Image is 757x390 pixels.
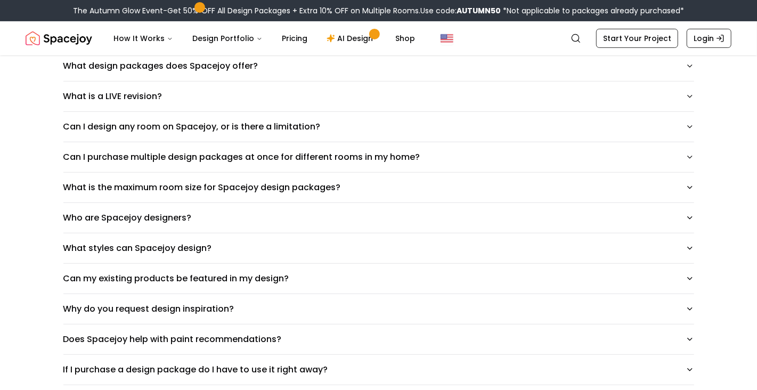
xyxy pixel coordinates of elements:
[273,28,316,49] a: Pricing
[63,51,694,81] button: What design packages does Spacejoy offer?
[26,28,92,49] img: Spacejoy Logo
[105,28,182,49] button: How It Works
[318,28,385,49] a: AI Design
[63,203,694,233] button: Who are Spacejoy designers?
[63,324,694,354] button: Does Spacejoy help with paint recommendations?
[457,5,501,16] b: AUTUMN50
[63,142,694,172] button: Can I purchase multiple design packages at once for different rooms in my home?
[26,28,92,49] a: Spacejoy
[687,29,731,48] a: Login
[63,264,694,294] button: Can my existing products be featured in my design?
[63,82,694,111] button: What is a LIVE revision?
[387,28,424,49] a: Shop
[63,233,694,263] button: What styles can Spacejoy design?
[63,294,694,324] button: Why do you request design inspiration?
[501,5,684,16] span: *Not applicable to packages already purchased*
[596,29,678,48] a: Start Your Project
[63,173,694,202] button: What is the maximum room size for Spacejoy design packages?
[73,5,684,16] div: The Autumn Glow Event-Get 50% OFF All Design Packages + Extra 10% OFF on Multiple Rooms.
[63,112,694,142] button: Can I design any room on Spacejoy, or is there a limitation?
[105,28,424,49] nav: Main
[184,28,271,49] button: Design Portfolio
[441,32,453,45] img: United States
[420,5,501,16] span: Use code:
[63,355,694,385] button: If I purchase a design package do I have to use it right away?
[26,21,731,55] nav: Global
